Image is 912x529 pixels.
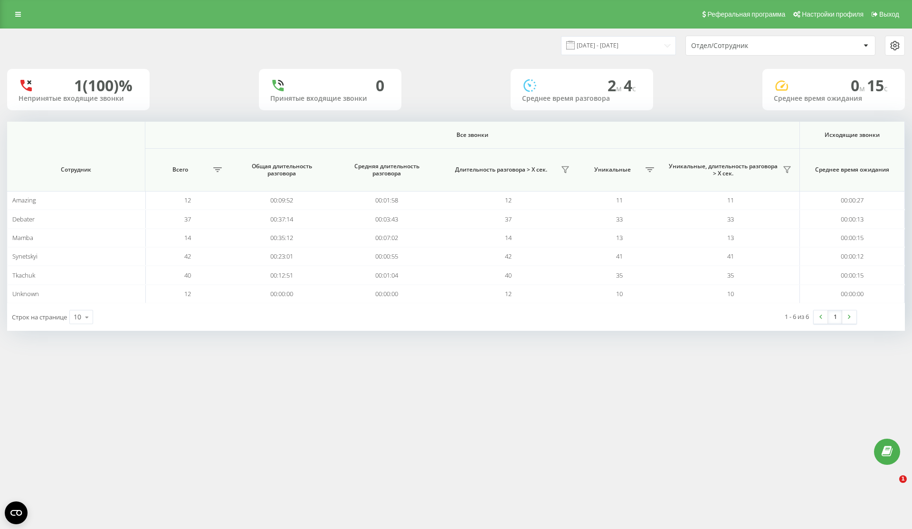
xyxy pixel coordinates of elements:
span: 12 [184,196,191,204]
span: 33 [727,215,734,223]
span: Общая длительность разговора [239,163,325,177]
div: Принятые входящие звонки [270,95,390,103]
span: Длительность разговора > Х сек. [444,166,558,173]
td: 00:00:00 [229,285,334,303]
span: 41 [616,252,623,260]
span: Строк на странице [12,313,67,321]
span: 11 [616,196,623,204]
span: Unknown [12,289,39,298]
td: 00:09:52 [229,191,334,210]
div: 1 - 6 из 6 [785,312,809,321]
span: 14 [505,233,512,242]
td: 00:00:00 [800,285,905,303]
div: 10 [74,312,81,322]
span: 42 [505,252,512,260]
button: Open CMP widget [5,501,28,524]
span: Всего [150,166,210,173]
span: 12 [505,196,512,204]
td: 00:00:13 [800,210,905,228]
td: 00:07:02 [334,229,439,247]
span: 35 [616,271,623,279]
span: 15 [867,75,888,96]
span: Synetskyi [12,252,38,260]
td: 00:37:14 [229,210,334,228]
span: Сотрудник [19,166,134,173]
div: Среднее время разговора [522,95,642,103]
span: Исходящие звонки [809,131,895,139]
span: 14 [184,233,191,242]
div: 0 [376,77,384,95]
td: 00:00:15 [800,229,905,247]
span: Настройки профиля [802,10,864,18]
span: c [632,83,636,94]
div: Отдел/Сотрудник [691,42,805,50]
span: 37 [505,215,512,223]
span: 13 [727,233,734,242]
iframe: Intercom live chat [880,475,902,498]
span: Средняя длительность разговора [344,163,430,177]
span: 2 [608,75,624,96]
span: Все звонки [182,131,762,139]
td: 00:35:12 [229,229,334,247]
div: Непринятые входящие звонки [19,95,138,103]
span: 40 [505,271,512,279]
td: 00:00:27 [800,191,905,210]
a: 1 [828,310,842,324]
span: Уникальные, длительность разговора > Х сек. [666,163,780,177]
span: 13 [616,233,623,242]
td: 00:12:51 [229,266,334,284]
span: Уникальные [582,166,643,173]
div: 1 (100)% [74,77,133,95]
span: м [616,83,624,94]
span: 10 [616,289,623,298]
span: 10 [727,289,734,298]
span: Tkachuk [12,271,35,279]
span: 33 [616,215,623,223]
span: Среднее время ожидания [809,166,895,173]
td: 00:01:04 [334,266,439,284]
span: Реферальная программа [707,10,785,18]
span: 35 [727,271,734,279]
td: 00:23:01 [229,247,334,266]
span: Выход [879,10,899,18]
span: 40 [184,271,191,279]
span: 0 [851,75,867,96]
span: Mamba [12,233,33,242]
td: 00:00:12 [800,247,905,266]
span: 37 [184,215,191,223]
span: м [859,83,867,94]
span: 41 [727,252,734,260]
span: Debater [12,215,35,223]
div: Среднее время ожидания [774,95,893,103]
td: 00:00:15 [800,266,905,284]
td: 00:00:55 [334,247,439,266]
span: 12 [505,289,512,298]
span: 4 [624,75,636,96]
span: 11 [727,196,734,204]
td: 00:01:58 [334,191,439,210]
span: Amazing [12,196,36,204]
span: 12 [184,289,191,298]
span: 42 [184,252,191,260]
td: 00:03:43 [334,210,439,228]
span: 1 [899,475,907,483]
span: c [884,83,888,94]
td: 00:00:00 [334,285,439,303]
